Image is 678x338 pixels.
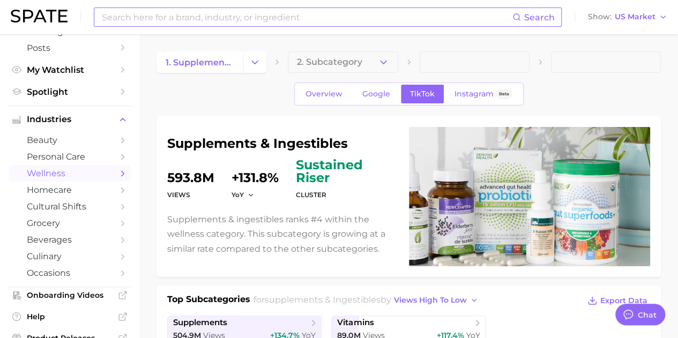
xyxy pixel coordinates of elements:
[499,89,509,99] span: Beta
[167,212,396,256] p: Supplements & ingestibles ranks #4 within the wellness category. This subcategory is growing at a...
[9,248,131,265] a: culinary
[600,296,647,305] span: Export Data
[27,218,113,228] span: grocery
[167,137,396,150] h1: supplements & ingestibles
[9,40,131,56] a: Posts
[166,57,234,67] span: 1. supplements & ingestibles
[401,85,444,103] a: TikTok
[288,51,398,73] button: 2. Subcategory
[391,293,481,307] button: views high to low
[9,111,131,127] button: Industries
[27,312,113,321] span: Help
[27,65,113,75] span: My Watchlist
[615,14,655,20] span: US Market
[585,10,670,24] button: ShowUS Market
[297,57,362,67] span: 2. Subcategory
[9,309,131,325] a: Help
[9,84,131,100] a: Spotlight
[296,159,396,184] span: sustained riser
[157,51,243,73] a: 1. supplements & ingestibles
[167,159,214,184] dd: 593.8m
[27,201,113,212] span: cultural shifts
[9,231,131,248] a: beverages
[232,190,244,199] span: YoY
[173,318,227,328] span: supplements
[27,268,113,278] span: occasions
[167,189,214,201] dt: Views
[394,296,467,305] span: views high to low
[265,295,381,305] span: supplements & ingestibles
[9,265,131,281] a: occasions
[232,190,255,199] button: YoY
[296,189,396,201] dt: cluster
[11,10,68,22] img: SPATE
[27,168,113,178] span: wellness
[9,215,131,231] a: grocery
[585,293,650,308] button: Export Data
[27,43,113,53] span: Posts
[306,89,342,99] span: Overview
[9,182,131,198] a: homecare
[167,293,250,309] h1: Top Subcategories
[9,148,131,165] a: personal care
[9,198,131,215] a: cultural shifts
[27,290,113,300] span: Onboarding Videos
[27,185,113,195] span: homecare
[243,51,266,73] button: Change Category
[524,12,555,22] span: Search
[353,85,399,103] a: Google
[27,87,113,97] span: Spotlight
[296,85,352,103] a: Overview
[27,115,113,124] span: Industries
[445,85,521,103] a: InstagramBeta
[455,89,494,99] span: Instagram
[101,8,512,26] input: Search here for a brand, industry, or ingredient
[27,135,113,145] span: beauty
[588,14,612,20] span: Show
[254,295,481,305] span: for by
[410,89,435,99] span: TikTok
[337,318,374,328] span: vitamins
[9,132,131,148] a: beauty
[362,89,390,99] span: Google
[9,165,131,182] a: wellness
[9,287,131,303] a: Onboarding Videos
[27,251,113,261] span: culinary
[27,235,113,245] span: beverages
[232,159,279,184] dd: +131.8%
[9,62,131,78] a: My Watchlist
[27,152,113,162] span: personal care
